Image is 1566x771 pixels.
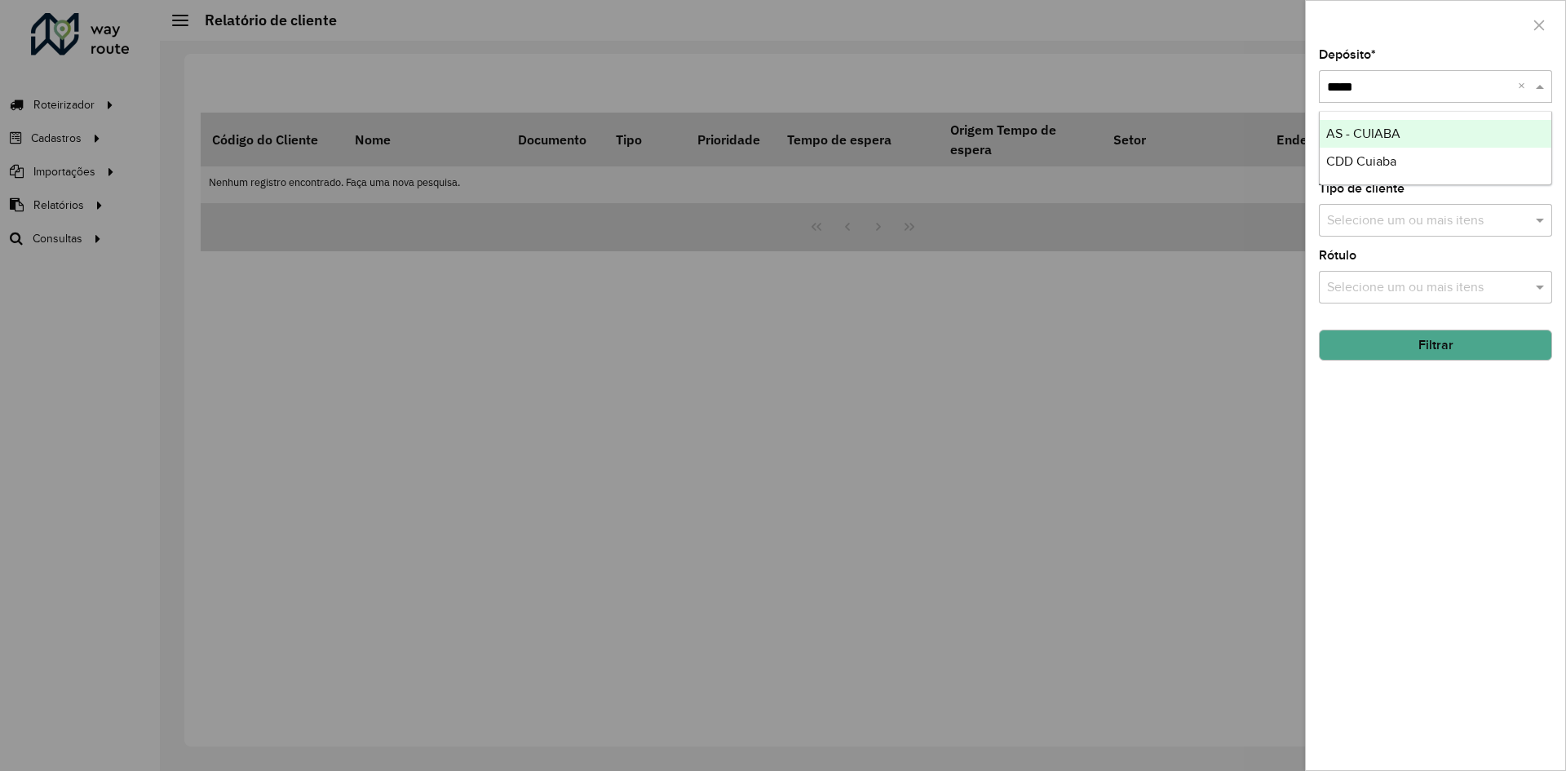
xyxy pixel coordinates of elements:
[1319,330,1552,361] button: Filtrar
[1319,45,1376,64] label: Depósito
[1326,154,1396,168] span: CDD Cuiaba
[1319,111,1552,185] ng-dropdown-panel: Options list
[1319,179,1405,198] label: Tipo de cliente
[1319,246,1356,265] label: Rótulo
[1518,77,1532,96] span: Clear all
[1326,126,1400,140] span: AS - CUIABA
